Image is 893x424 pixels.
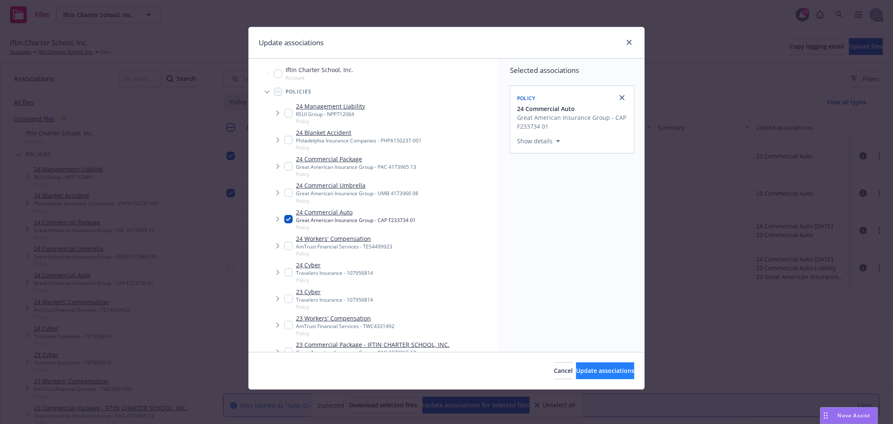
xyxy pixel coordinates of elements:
span: Selected associations [510,65,634,75]
a: 24 Cyber [296,261,373,269]
a: 24 Commercial Package [296,155,416,163]
span: Policy [296,250,392,257]
div: AmTrust Financial Services - TES4499923 [296,243,392,250]
span: Policies [286,89,312,94]
span: Nova Assist [838,412,871,419]
span: Policy [296,277,373,284]
a: 23 Cyber [296,287,373,296]
a: 24 Commercial Auto [296,208,416,217]
div: Philadelphia Insurance Companies - PHPA150237-001 [296,137,422,144]
a: 24 Management Liability [296,102,365,111]
div: Drag to move [821,408,831,424]
span: Policy [296,144,422,151]
span: Policy [296,118,365,125]
a: 23 Workers' Compensation [296,314,394,323]
div: Travelers Insurance - 107956814 [296,296,373,303]
span: Iftin Charter School, Inc. [286,65,353,74]
span: Policy [296,303,373,310]
div: Travelers Insurance - 107956814 [296,269,373,277]
button: Show details [514,136,564,146]
div: RSUI Group - NPP712064 [296,111,365,118]
span: Policy [296,171,416,178]
div: AmTrust Financial Services - TWC4331492 [296,323,394,330]
a: 24 Workers' Compensation [296,234,392,243]
span: Policy [296,197,418,204]
button: Nova Assist [820,407,878,424]
a: 24 Blanket Accident [296,128,422,137]
span: Policy [296,224,416,231]
div: Great American Insurance Group - PAC 4173965 13 [296,163,416,171]
span: Policy [296,330,394,337]
div: Great American Insurance Group - UMB 4173966 08 [296,190,418,197]
span: Account [286,74,353,81]
a: 24 Commercial Umbrella [296,181,418,190]
div: Great American Insurance Group - CAP F233734 01 [296,217,416,224]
